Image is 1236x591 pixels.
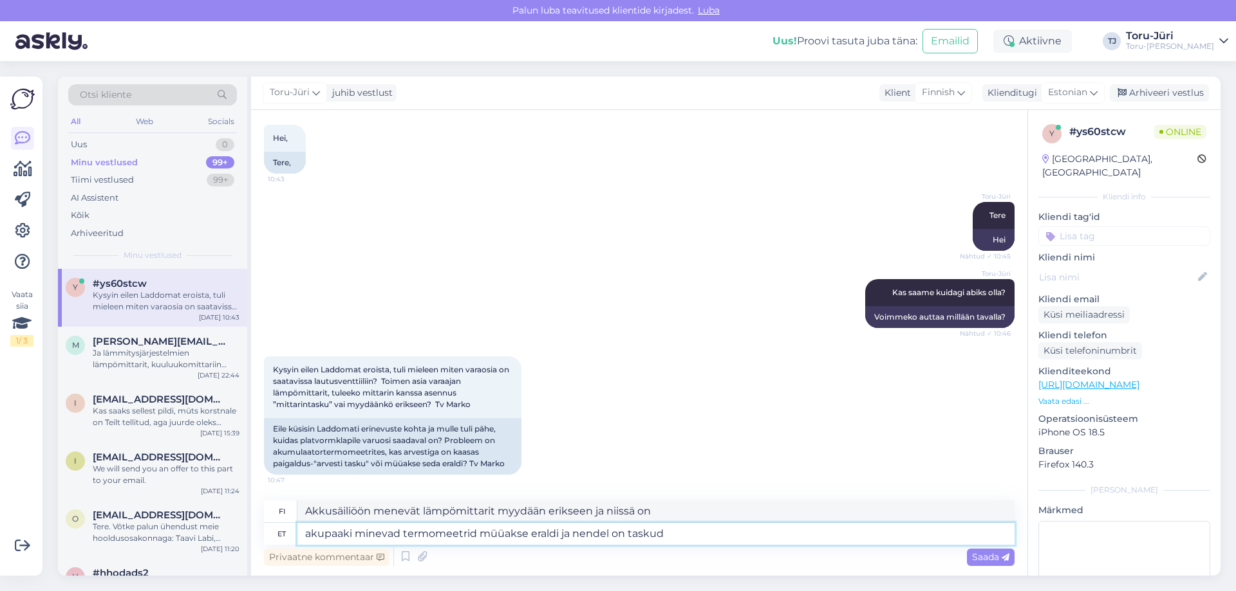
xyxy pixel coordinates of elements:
div: 0 [216,138,234,151]
div: 99+ [206,156,234,169]
input: Lisa tag [1038,226,1210,246]
span: Saada [972,551,1009,563]
span: i [74,398,77,408]
button: Emailid [922,29,978,53]
span: Kysyin eilen Laddomat eroista, tuli mieleen miten varaosia on saatavissa lautusventtiiliin? Toime... [273,365,511,409]
div: TJ [1103,32,1121,50]
span: o [72,514,79,523]
span: Toru-Jüri [270,86,310,100]
div: Vaata siia [10,289,33,347]
div: Toru-[PERSON_NAME] [1126,41,1214,51]
div: AI Assistent [71,192,118,205]
div: Tere. Võtke palun ühendust meie hooldusosakonnaga: Taavi Labi, [EMAIL_ADDRESS][DOMAIN_NAME], 5190... [93,521,239,544]
div: All [68,113,83,130]
div: [PERSON_NAME] [1038,484,1210,496]
img: Askly Logo [10,87,35,111]
div: Web [133,113,156,130]
div: Kas saaks sellest pildi, müts korstnale on Teilt tellitud, aga juurde oleks kraed vaja ,mis villa... [93,405,239,428]
span: y [1049,129,1054,138]
div: Arhiveeri vestlus [1110,84,1209,102]
div: [DATE] 15:39 [200,428,239,438]
span: Online [1154,125,1206,139]
div: Tiimi vestlused [71,174,134,186]
p: Kliendi nimi [1038,251,1210,264]
textarea: akupaaki minevad termomeetrid müüakse eraldi ja nendel on tasku [297,523,1015,545]
span: Otsi kliente [80,88,131,102]
div: Aktiivne [993,30,1072,53]
div: Toru-Jüri [1126,31,1214,41]
span: Nähtud ✓ 10:45 [960,251,1011,261]
span: m [72,340,79,350]
p: Klienditeekond [1038,365,1210,378]
div: Voimmeko auttaa millään tavalla? [865,306,1015,328]
span: y [73,282,78,292]
span: marko.rantasen@gmail.com [93,336,227,347]
div: [GEOGRAPHIC_DATA], [GEOGRAPHIC_DATA] [1042,152,1197,179]
span: Finnish [922,86,955,100]
div: Küsi meiliaadressi [1038,306,1130,323]
span: 10:47 [268,475,316,485]
div: Küsi telefoninumbrit [1038,342,1142,359]
span: Toru-Jüri [962,269,1011,278]
p: Firefox 140.3 [1038,458,1210,471]
span: ojudanova@gmail.com [93,509,227,521]
span: Hei, [273,133,288,143]
div: [DATE] 11:24 [201,486,239,496]
p: Operatsioonisüsteem [1038,412,1210,426]
p: iPhone OS 18.5 [1038,426,1210,439]
div: 99+ [207,174,234,186]
p: Brauser [1038,444,1210,458]
textarea: Akkusäiliöön menevät lämpömittarit myydään erikseen ja niissä on [297,500,1015,522]
div: et [277,523,286,545]
span: Tere [989,210,1006,220]
span: Estonian [1048,86,1087,100]
div: Minu vestlused [71,156,138,169]
div: Ja lämmitysjärjestelmien lämpömittarit, kuuluukomittariin myös mittarintasku ( suojaputki)? [93,347,239,370]
a: Toru-JüriToru-[PERSON_NAME] [1126,31,1228,51]
span: info.artmarka@gmail.com [93,451,227,463]
span: Nähtud ✓ 10:46 [960,329,1011,338]
div: fi [279,500,285,522]
b: Uus! [772,35,797,47]
div: Hei [973,229,1015,251]
div: [DATE] 11:20 [201,544,239,554]
span: indrek.ermel@mail.ee [93,394,227,405]
div: Kliendi info [1038,191,1210,203]
p: Kliendi telefon [1038,329,1210,342]
div: Arhiveeritud [71,227,124,240]
div: Privaatne kommentaar [264,549,389,566]
div: juhib vestlust [327,86,393,100]
span: #hhodads2 [93,567,149,579]
p: Kliendi email [1038,293,1210,306]
span: Luba [694,5,724,16]
p: Kliendi tag'id [1038,210,1210,224]
span: h [72,572,79,581]
span: #ys60stcw [93,278,147,289]
div: Kysyin eilen Laddomat eroista, tuli mieleen miten varaosia on saatavissa lautusventtiiliin? Toime... [93,289,239,313]
span: Kas saame kuidagi abiks olla? [892,287,1006,297]
div: Klienditugi [982,86,1037,100]
div: Tere, [264,152,306,174]
div: Eile küsisin Laddomati erinevuste kohta ja mulle tuli pähe, kuidas platvormklapile varuosi saadav... [264,418,521,475]
div: [DATE] 10:43 [199,313,239,322]
div: Klient [879,86,911,100]
span: Toru-Jüri [962,192,1011,201]
span: i [74,456,77,466]
div: Uus [71,138,87,151]
div: Kõik [71,209,89,222]
span: Minu vestlused [124,250,182,261]
div: Socials [205,113,237,130]
div: # ys60stcw [1069,124,1154,140]
a: [URL][DOMAIN_NAME] [1038,379,1139,390]
div: [DATE] 22:44 [198,370,239,380]
div: 1 / 3 [10,335,33,347]
input: Lisa nimi [1039,270,1195,284]
div: We will send you an offer to this part to your email. [93,463,239,486]
span: 10:43 [268,174,316,184]
p: Vaata edasi ... [1038,396,1210,407]
div: Proovi tasuta juba täna: [772,33,917,49]
p: Märkmed [1038,504,1210,517]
